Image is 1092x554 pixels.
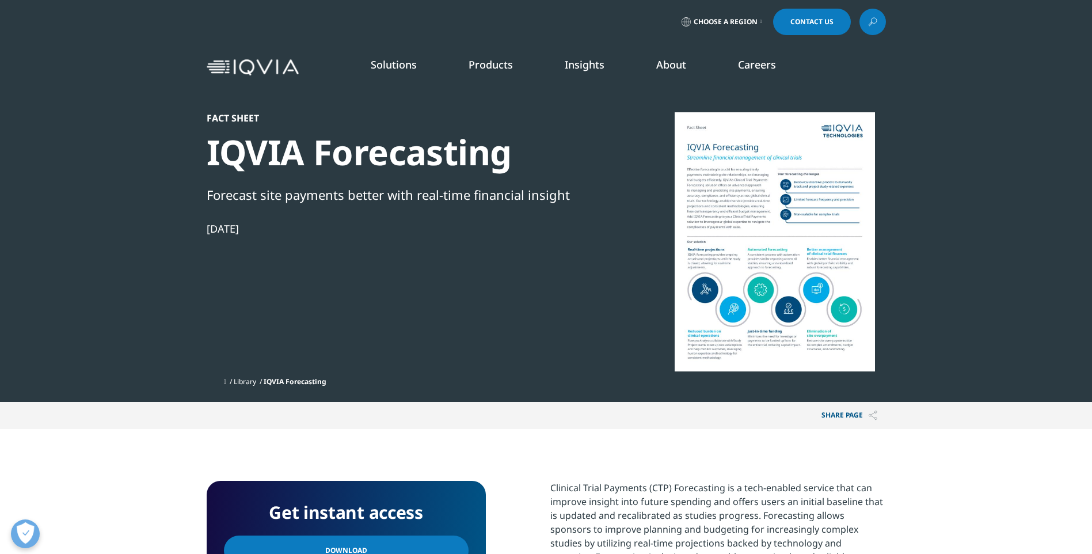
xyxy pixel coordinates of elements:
[773,9,851,35] a: Contact Us
[790,18,834,25] span: Contact Us
[813,402,886,429] p: Share PAGE
[738,58,776,71] a: Careers
[264,377,326,386] span: IQVIA Forecasting
[694,17,758,26] span: Choose a Region
[869,411,877,420] img: Share PAGE
[207,185,602,204] div: Forecast site payments better with real-time financial insight
[207,131,602,174] div: IQVIA Forecasting
[371,58,417,71] a: Solutions
[303,40,886,94] nav: Primary
[469,58,513,71] a: Products
[11,519,40,548] button: Open Preferences
[207,222,602,236] div: [DATE]
[207,59,299,76] img: IQVIA Healthcare Information Technology and Pharma Clinical Research Company
[224,498,469,527] h4: Get instant access
[656,58,686,71] a: About
[234,377,256,386] a: Library
[565,58,604,71] a: Insights
[207,112,602,124] div: Fact Sheet
[813,402,886,429] button: Share PAGEShare PAGE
